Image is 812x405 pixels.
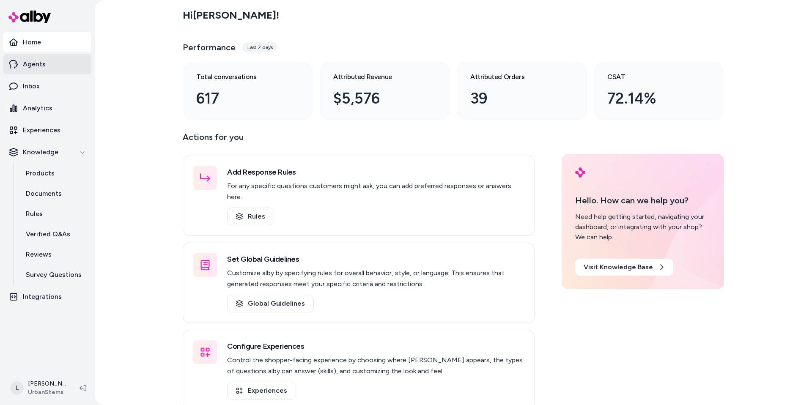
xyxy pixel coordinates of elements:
h2: Hi [PERSON_NAME] ! [183,9,279,22]
p: For any specific questions customers might ask, you can add preferred responses or answers here. [227,181,524,202]
a: Total conversations 617 [183,62,313,120]
p: Integrations [23,292,62,302]
p: Verified Q&As [26,229,70,239]
img: alby Logo [8,11,51,23]
p: Survey Questions [26,270,82,280]
p: Rules [26,209,43,219]
a: Attributed Revenue $5,576 [320,62,450,120]
a: Products [17,163,91,183]
h3: Add Response Rules [227,166,524,178]
h3: Configure Experiences [227,340,524,352]
div: 39 [470,87,560,110]
img: alby Logo [575,167,585,178]
h3: Attributed Orders [470,72,560,82]
p: Knowledge [23,147,58,157]
a: Experiences [3,120,91,140]
a: Global Guidelines [227,295,314,312]
a: Agents [3,54,91,74]
a: Documents [17,183,91,204]
div: Last 7 days [242,42,278,52]
p: Home [23,37,41,47]
h3: CSAT [607,72,697,82]
span: L [10,381,24,395]
p: Analytics [23,103,52,113]
div: 72.14% [607,87,697,110]
a: Analytics [3,98,91,118]
a: CSAT 72.14% [594,62,724,120]
p: Products [26,168,55,178]
p: Customize alby by specifying rules for overall behavior, style, or language. This ensures that ge... [227,268,524,290]
p: Actions for you [183,130,535,151]
a: Attributed Orders 39 [457,62,587,120]
a: Visit Knowledge Base [575,259,673,276]
p: Control the shopper-facing experience by choosing where [PERSON_NAME] appears, the types of quest... [227,355,524,377]
h3: Performance [183,41,236,53]
p: Hello. How can we help you? [575,194,710,207]
a: Experiences [227,382,296,400]
div: $5,576 [333,87,423,110]
button: L[PERSON_NAME]UrbanStems [5,375,73,402]
a: Reviews [17,244,91,265]
button: Knowledge [3,142,91,162]
p: Documents [26,189,62,199]
h3: Total conversations [196,72,286,82]
a: Verified Q&As [17,224,91,244]
div: Need help getting started, navigating your dashboard, or integrating with your shop? We can help. [575,212,710,242]
a: Survey Questions [17,265,91,285]
p: Experiences [23,125,60,135]
p: [PERSON_NAME] [28,380,66,388]
h3: Attributed Revenue [333,72,423,82]
a: Integrations [3,287,91,307]
p: Inbox [23,81,40,91]
a: Home [3,32,91,52]
a: Inbox [3,76,91,96]
p: Agents [23,59,46,69]
h3: Set Global Guidelines [227,253,524,265]
a: Rules [227,208,274,225]
span: UrbanStems [28,388,66,397]
p: Reviews [26,249,52,260]
a: Rules [17,204,91,224]
div: 617 [196,87,286,110]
